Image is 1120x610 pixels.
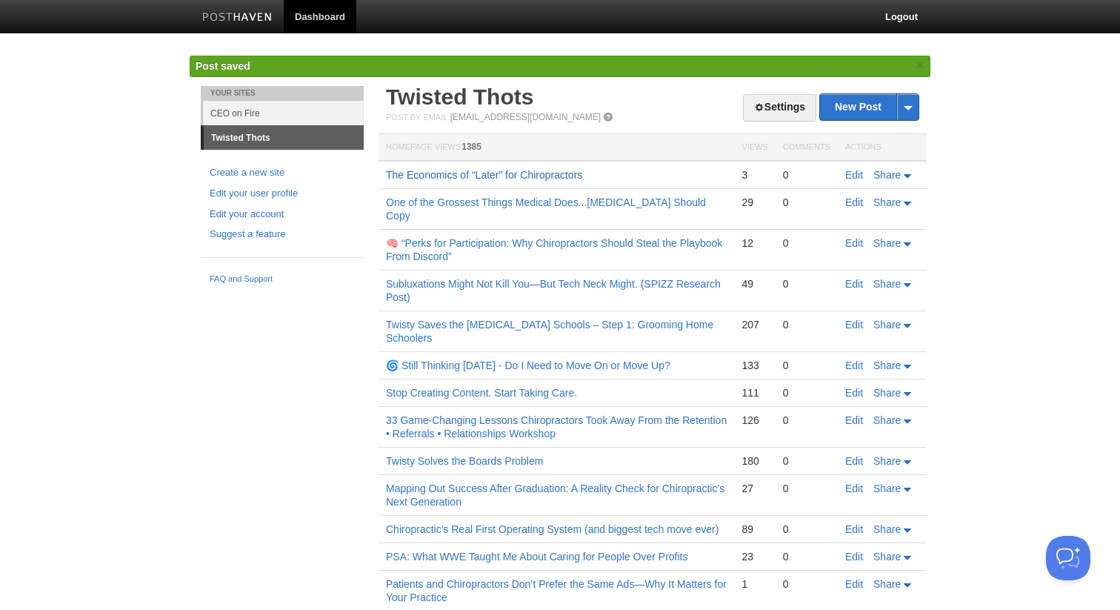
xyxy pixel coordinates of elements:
[201,86,364,101] li: Your Sites
[776,134,838,162] th: Comments
[741,359,767,372] div: 133
[741,550,767,563] div: 23
[783,454,830,468] div: 0
[386,319,713,344] a: Twisty Saves the [MEDICAL_DATA] Schools – Step 1: Grooming Home Schoolers
[873,387,901,399] span: Share
[845,237,863,249] a: Edit
[845,551,863,563] a: Edit
[820,94,919,120] a: New Post
[845,414,863,426] a: Edit
[873,551,901,563] span: Share
[202,13,273,24] img: Posthaven-bar
[845,523,863,535] a: Edit
[741,386,767,400] div: 111
[386,578,727,603] a: Patients and Chiropractors Don’t Prefer the Same Ads—Why It Matters for Your Practice
[379,134,734,162] th: Homepage Views
[741,277,767,291] div: 49
[783,196,830,209] div: 0
[783,359,830,372] div: 0
[873,578,901,590] span: Share
[450,112,601,122] a: [EMAIL_ADDRESS][DOMAIN_NAME]
[386,113,447,122] span: Post by Email
[783,386,830,400] div: 0
[783,482,830,495] div: 0
[845,387,863,399] a: Edit
[873,523,901,535] span: Share
[741,318,767,331] div: 207
[741,168,767,182] div: 3
[386,84,533,109] a: Twisted Thots
[845,359,863,371] a: Edit
[845,483,863,494] a: Edit
[203,101,364,125] a: CEO on Fire
[873,483,901,494] span: Share
[845,578,863,590] a: Edit
[210,165,355,181] a: Create a new site
[783,236,830,250] div: 0
[783,168,830,182] div: 0
[734,134,775,162] th: Views
[845,169,863,181] a: Edit
[386,359,670,371] a: 🌀 Still Thinking [DATE] - Do I Need to Move On or Move Up?
[386,483,724,508] a: Mapping Out Success After Graduation: A Reality Check for Chiropractic’s Next Generation
[386,196,706,222] a: One of the Grossest Things Medical Does...[MEDICAL_DATA] Should Copy
[1046,536,1090,580] iframe: Help Scout Beacon - Open
[873,237,901,249] span: Share
[783,318,830,331] div: 0
[838,134,927,162] th: Actions
[845,319,863,331] a: Edit
[386,523,719,535] a: Chiropractic's Real First Operating System (and biggest tech move ever)
[845,455,863,467] a: Edit
[783,277,830,291] div: 0
[873,414,901,426] span: Share
[204,126,364,150] a: Twisted Thots
[741,196,767,209] div: 29
[741,482,767,495] div: 27
[386,278,721,303] a: Subluxations Might Not Kill You—But Tech Neck Might. (SPIZZ Research Post)
[741,523,767,536] div: 89
[386,387,577,399] a: Stop Creating Content. Start Taking Care.
[386,455,543,467] a: Twisty Solves the Boards Problem
[210,207,355,222] a: Edit your account
[783,550,830,563] div: 0
[873,278,901,290] span: Share
[873,196,901,208] span: Share
[741,577,767,591] div: 1
[386,237,722,262] a: 🧠 “Perks for Participation: Why Chiropractors Should Steal the Playbook From Discord”
[741,454,767,468] div: 180
[741,414,767,427] div: 126
[741,236,767,250] div: 12
[913,56,927,74] a: ×
[873,455,901,467] span: Share
[386,551,687,563] a: PSA: What WWE Taught Me About Caring for People Over Profits
[196,60,250,72] span: Post saved
[783,414,830,427] div: 0
[873,319,901,331] span: Share
[873,169,901,181] span: Share
[386,414,727,440] a: 33 Game-Changing Lessons Chiropractors Took Away From the Retention • Referrals • Relationships W...
[783,523,830,536] div: 0
[461,142,481,152] span: 1385
[210,186,355,202] a: Edit your user profile
[210,273,355,286] a: FAQ and Support
[210,227,355,242] a: Suggest a feature
[386,169,582,181] a: The Economics of “Later” for Chiropractors
[743,94,816,122] a: Settings
[873,359,901,371] span: Share
[845,196,863,208] a: Edit
[783,577,830,591] div: 0
[845,278,863,290] a: Edit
